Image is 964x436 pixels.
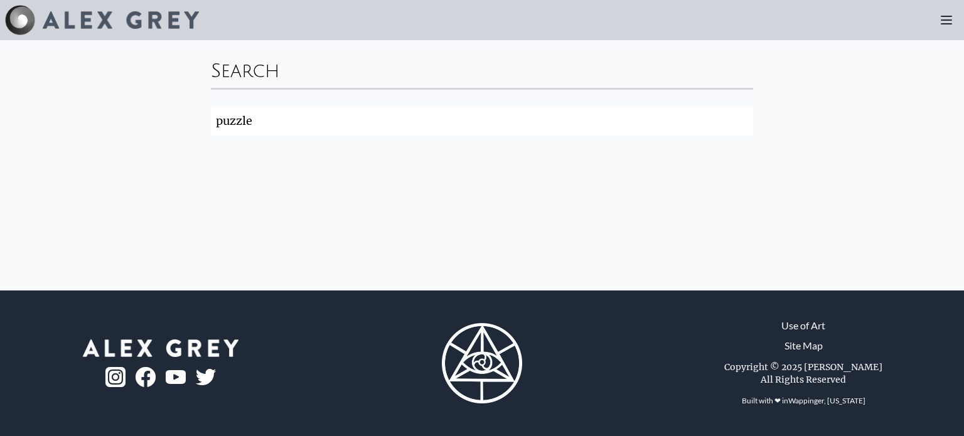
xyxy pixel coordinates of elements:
[211,107,753,135] input: Search...
[166,370,186,385] img: youtube-logo.png
[136,367,156,387] img: fb-logo.png
[785,338,823,353] a: Site Map
[737,391,870,411] div: Built with ❤ in
[781,318,825,333] a: Use of Art
[196,369,216,385] img: twitter-logo.png
[105,367,126,387] img: ig-logo.png
[761,373,846,386] div: All Rights Reserved
[724,361,882,373] div: Copyright © 2025 [PERSON_NAME]
[788,396,865,405] a: Wappinger, [US_STATE]
[211,50,753,88] div: Search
